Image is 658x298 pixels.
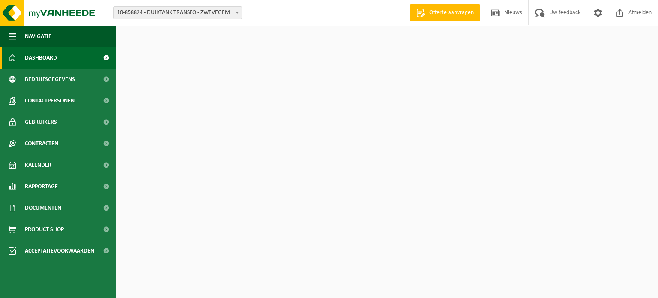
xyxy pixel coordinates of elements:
[25,111,57,133] span: Gebruikers
[25,26,51,47] span: Navigatie
[25,176,58,197] span: Rapportage
[113,6,242,19] span: 10-858824 - DUIKTANK TRANSFO - ZWEVEGEM
[25,47,57,69] span: Dashboard
[114,7,242,19] span: 10-858824 - DUIKTANK TRANSFO - ZWEVEGEM
[25,133,58,154] span: Contracten
[427,9,476,17] span: Offerte aanvragen
[25,90,75,111] span: Contactpersonen
[25,69,75,90] span: Bedrijfsgegevens
[25,219,64,240] span: Product Shop
[25,240,94,262] span: Acceptatievoorwaarden
[410,4,480,21] a: Offerte aanvragen
[25,197,61,219] span: Documenten
[25,154,51,176] span: Kalender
